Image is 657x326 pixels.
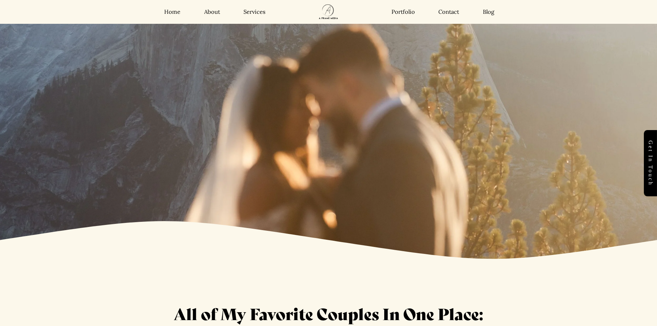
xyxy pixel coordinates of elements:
a: Services [243,8,266,16]
a: About [204,8,220,16]
a: Home [164,8,180,16]
h1: All of My Favorite Couples In One Place: [168,303,489,324]
a: Portfolio [391,8,415,16]
a: Contact [438,8,459,16]
a: Blog [483,8,494,16]
a: Get in touch [644,130,657,196]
